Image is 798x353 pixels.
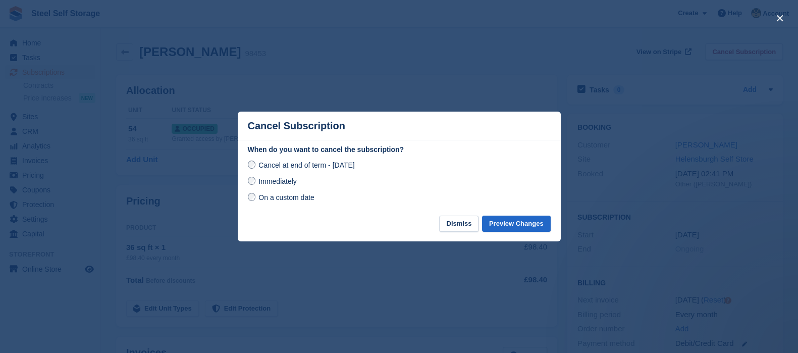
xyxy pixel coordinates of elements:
[258,161,354,169] span: Cancel at end of term - [DATE]
[248,193,256,201] input: On a custom date
[258,193,314,201] span: On a custom date
[439,216,478,232] button: Dismiss
[482,216,551,232] button: Preview Changes
[248,177,256,185] input: Immediately
[248,161,256,169] input: Cancel at end of term - [DATE]
[248,120,345,132] p: Cancel Subscription
[258,177,296,185] span: Immediately
[772,10,788,26] button: close
[248,144,551,155] label: When do you want to cancel the subscription?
